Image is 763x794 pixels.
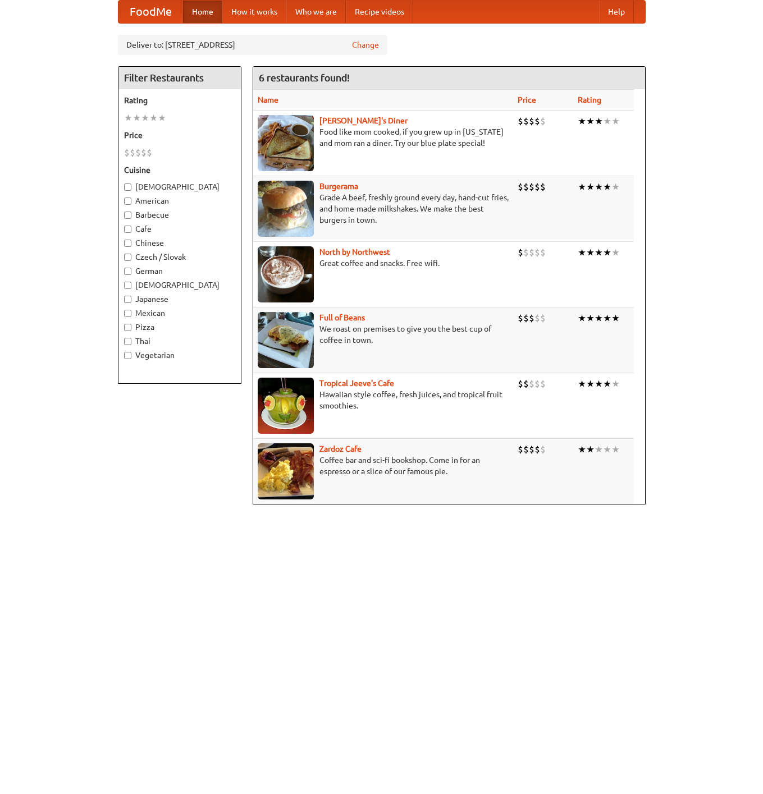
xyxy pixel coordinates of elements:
[124,279,235,291] label: [DEMOGRAPHIC_DATA]
[540,443,546,456] li: $
[523,443,529,456] li: $
[611,378,620,390] li: ★
[124,352,131,359] input: Vegetarian
[518,246,523,259] li: $
[603,115,611,127] li: ★
[518,95,536,104] a: Price
[286,1,346,23] a: Who we are
[578,95,601,104] a: Rating
[183,1,222,23] a: Home
[540,378,546,390] li: $
[352,39,379,51] a: Change
[124,254,131,261] input: Czech / Slovak
[586,115,595,127] li: ★
[124,338,131,345] input: Thai
[130,146,135,159] li: $
[319,444,362,453] a: Zardoz Cafe
[529,443,534,456] li: $
[540,181,546,193] li: $
[518,378,523,390] li: $
[124,336,235,347] label: Thai
[319,247,390,256] a: North by Northwest
[523,246,529,259] li: $
[534,115,540,127] li: $
[611,246,620,259] li: ★
[529,246,534,259] li: $
[141,112,149,124] li: ★
[135,146,141,159] li: $
[603,181,611,193] li: ★
[599,1,634,23] a: Help
[611,312,620,324] li: ★
[586,378,595,390] li: ★
[529,312,534,324] li: $
[124,310,131,317] input: Mexican
[595,378,603,390] li: ★
[258,115,314,171] img: sallys.jpg
[124,350,235,361] label: Vegetarian
[259,72,350,83] ng-pluralize: 6 restaurants found!
[540,246,546,259] li: $
[578,246,586,259] li: ★
[258,378,314,434] img: jeeves.jpg
[258,323,509,346] p: We roast on premises to give you the best cup of coffee in town.
[603,443,611,456] li: ★
[124,164,235,176] h5: Cuisine
[611,115,620,127] li: ★
[258,126,509,149] p: Food like mom cooked, if you grew up in [US_STATE] and mom ran a diner. Try our blue plate special!
[603,378,611,390] li: ★
[141,146,147,159] li: $
[124,198,131,205] input: American
[118,67,241,89] h4: Filter Restaurants
[529,115,534,127] li: $
[595,443,603,456] li: ★
[529,181,534,193] li: $
[258,181,314,237] img: burgerama.jpg
[222,1,286,23] a: How it works
[124,282,131,289] input: [DEMOGRAPHIC_DATA]
[319,313,365,322] b: Full of Beans
[124,195,235,206] label: American
[124,223,235,235] label: Cafe
[124,265,235,277] label: German
[258,95,278,104] a: Name
[124,251,235,263] label: Czech / Slovak
[534,181,540,193] li: $
[118,35,387,55] div: Deliver to: [STREET_ADDRESS]
[124,293,235,305] label: Japanese
[258,258,509,269] p: Great coffee and snacks. Free wifi.
[124,183,131,191] input: [DEMOGRAPHIC_DATA]
[611,181,620,193] li: ★
[578,312,586,324] li: ★
[258,455,509,477] p: Coffee bar and sci-fi bookshop. Come in for an espresso or a slice of our famous pie.
[523,378,529,390] li: $
[319,182,358,191] a: Burgerama
[124,209,235,221] label: Barbecue
[118,1,183,23] a: FoodMe
[258,312,314,368] img: beans.jpg
[595,181,603,193] li: ★
[124,226,131,233] input: Cafe
[124,296,131,303] input: Japanese
[534,312,540,324] li: $
[518,312,523,324] li: $
[124,112,133,124] li: ★
[534,246,540,259] li: $
[523,312,529,324] li: $
[603,246,611,259] li: ★
[578,443,586,456] li: ★
[523,115,529,127] li: $
[319,379,394,388] a: Tropical Jeeve's Cafe
[540,312,546,324] li: $
[518,181,523,193] li: $
[124,237,235,249] label: Chinese
[258,443,314,499] img: zardoz.jpg
[124,181,235,192] label: [DEMOGRAPHIC_DATA]
[534,443,540,456] li: $
[611,443,620,456] li: ★
[534,378,540,390] li: $
[540,115,546,127] li: $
